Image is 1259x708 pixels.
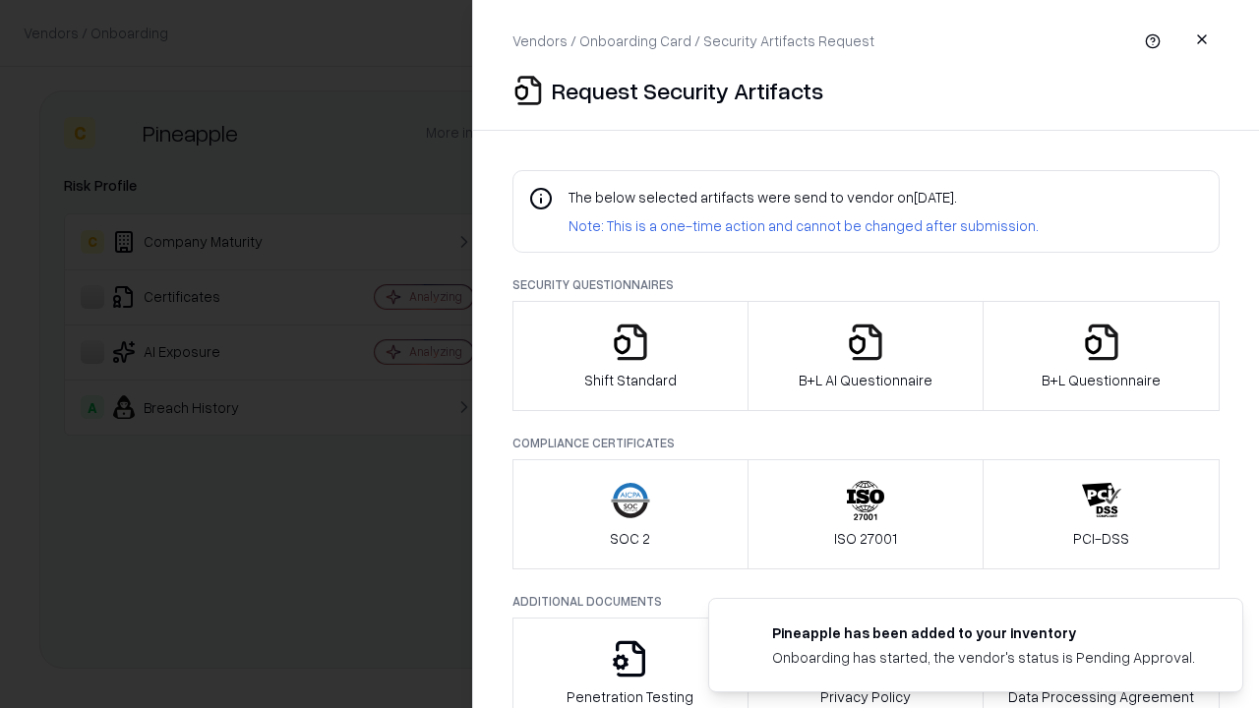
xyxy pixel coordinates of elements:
button: SOC 2 [512,459,749,569]
p: Penetration Testing [567,686,693,707]
button: ISO 27001 [748,459,985,569]
p: Security Questionnaires [512,276,1220,293]
p: SOC 2 [610,528,650,549]
p: Note: This is a one-time action and cannot be changed after submission. [569,215,1039,236]
button: PCI-DSS [983,459,1220,569]
p: Data Processing Agreement [1008,686,1194,707]
p: Shift Standard [584,370,677,390]
button: Shift Standard [512,301,749,411]
p: B+L Questionnaire [1042,370,1161,390]
p: Privacy Policy [820,686,911,707]
p: ISO 27001 [834,528,897,549]
p: Vendors / Onboarding Card / Security Artifacts Request [512,30,874,51]
p: The below selected artifacts were send to vendor on [DATE] . [569,187,1039,207]
div: Onboarding has started, the vendor's status is Pending Approval. [772,647,1195,668]
div: Pineapple has been added to your inventory [772,622,1195,643]
p: B+L AI Questionnaire [799,370,932,390]
p: Additional Documents [512,593,1220,610]
p: Request Security Artifacts [552,75,823,106]
button: B+L AI Questionnaire [748,301,985,411]
p: PCI-DSS [1073,528,1129,549]
img: pineappleenergy.com [733,622,756,646]
p: Compliance Certificates [512,435,1220,451]
button: B+L Questionnaire [983,301,1220,411]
